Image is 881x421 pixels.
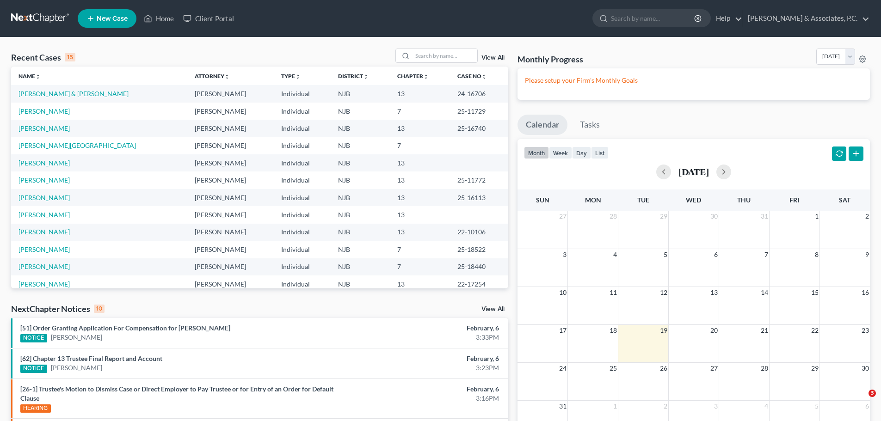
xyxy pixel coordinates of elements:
a: [PERSON_NAME] [18,280,70,288]
td: 25-18522 [450,241,508,258]
a: [PERSON_NAME] [18,228,70,236]
a: [PERSON_NAME] & Associates, P.C. [743,10,869,27]
i: unfold_more [423,74,429,79]
a: Districtunfold_more [338,73,369,79]
span: 21 [760,325,769,336]
a: Calendar [518,115,567,135]
td: [PERSON_NAME] [187,171,274,189]
span: 12 [659,287,668,298]
td: [PERSON_NAME] [187,241,274,258]
td: NJB [331,85,390,102]
td: 22-10106 [450,224,508,241]
span: 2 [864,211,870,222]
h2: [DATE] [678,167,709,177]
span: 8 [814,249,819,260]
span: 5 [663,249,668,260]
span: 24 [558,363,567,374]
span: 3 [562,249,567,260]
span: 6 [713,249,719,260]
p: Please setup your Firm's Monthly Goals [525,76,863,85]
span: 18 [609,325,618,336]
span: 4 [612,249,618,260]
button: month [524,146,549,159]
span: Wed [686,196,701,204]
span: 4 [764,401,769,412]
iframe: Intercom live chat [850,390,872,412]
a: [62] Chapter 13 Trustee Final Report and Account [20,354,162,362]
span: 30 [861,363,870,374]
span: 28 [760,363,769,374]
span: 1 [612,401,618,412]
a: [PERSON_NAME] [18,124,70,132]
td: 13 [390,171,450,189]
td: Individual [274,189,331,206]
span: 17 [558,325,567,336]
span: 25 [609,363,618,374]
a: [26-1] Trustee's Motion to Dismiss Case or Direct Employer to Pay Trustee or for Entry of an Orde... [20,385,333,402]
a: Tasks [572,115,608,135]
td: Individual [274,137,331,154]
button: day [572,146,591,159]
span: 29 [810,363,819,374]
td: Individual [274,258,331,275]
td: 25-16113 [450,189,508,206]
td: [PERSON_NAME] [187,103,274,120]
a: Case Nounfold_more [457,73,487,79]
a: [PERSON_NAME] [18,211,70,219]
a: Nameunfold_more [18,73,41,79]
td: 13 [390,154,450,171]
span: 3 [869,390,876,397]
td: 13 [390,189,450,206]
a: [PERSON_NAME][GEOGRAPHIC_DATA] [18,141,136,149]
span: 1 [814,211,819,222]
td: Individual [274,241,331,258]
a: [PERSON_NAME] & [PERSON_NAME] [18,90,129,98]
td: [PERSON_NAME] [187,189,274,206]
a: [PERSON_NAME] [18,245,70,253]
td: NJB [331,189,390,206]
input: Search by name... [413,49,477,62]
td: Individual [274,275,331,293]
td: NJB [331,206,390,223]
div: February, 6 [345,323,499,333]
td: Individual [274,171,331,189]
span: 23 [861,325,870,336]
a: [PERSON_NAME] [51,363,102,372]
span: 27 [558,211,567,222]
span: 11 [609,287,618,298]
td: NJB [331,103,390,120]
a: Help [711,10,742,27]
i: unfold_more [363,74,369,79]
td: [PERSON_NAME] [187,224,274,241]
div: 3:33PM [345,333,499,342]
span: 9 [864,249,870,260]
span: 22 [810,325,819,336]
span: 30 [709,211,719,222]
td: 13 [390,224,450,241]
td: [PERSON_NAME] [187,85,274,102]
a: Chapterunfold_more [397,73,429,79]
td: NJB [331,258,390,275]
td: [PERSON_NAME] [187,206,274,223]
td: 7 [390,258,450,275]
div: NOTICE [20,334,47,342]
td: 13 [390,275,450,293]
span: 16 [861,287,870,298]
div: 10 [94,305,105,313]
span: 31 [760,211,769,222]
a: View All [481,306,505,312]
span: 13 [709,287,719,298]
td: Individual [274,103,331,120]
td: [PERSON_NAME] [187,137,274,154]
button: week [549,146,572,159]
td: 7 [390,241,450,258]
td: Individual [274,85,331,102]
button: list [591,146,609,159]
i: unfold_more [481,74,487,79]
td: [PERSON_NAME] [187,275,274,293]
span: 15 [810,287,819,298]
div: 3:23PM [345,363,499,372]
span: 31 [558,401,567,412]
a: [PERSON_NAME] [18,194,70,201]
span: 3 [713,401,719,412]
